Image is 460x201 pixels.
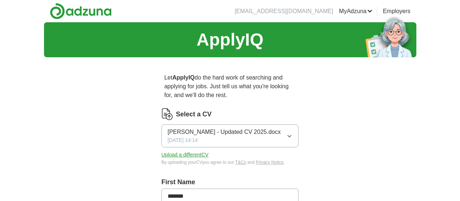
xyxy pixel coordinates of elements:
[161,108,173,120] img: CV Icon
[168,136,198,144] span: [DATE] 14:14
[256,160,284,165] a: Privacy Notice
[168,128,281,136] span: [PERSON_NAME] - Updated CV 2025.docx
[235,160,246,165] a: T&Cs
[176,109,212,119] label: Select a CV
[161,151,209,159] button: Upload a differentCV
[50,3,112,19] img: Adzuna logo
[339,7,372,16] a: MyAdzuna
[172,74,195,81] strong: ApplyIQ
[161,70,299,103] p: Let do the hard work of searching and applying for jobs. Just tell us what you're looking for, an...
[161,124,299,147] button: [PERSON_NAME] - Updated CV 2025.docx[DATE] 14:14
[235,7,333,16] li: [EMAIL_ADDRESS][DOMAIN_NAME]
[161,159,299,166] div: By uploading your CV you agree to our and .
[383,7,411,16] a: Employers
[196,27,263,53] h1: ApplyIQ
[161,177,299,187] label: First Name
